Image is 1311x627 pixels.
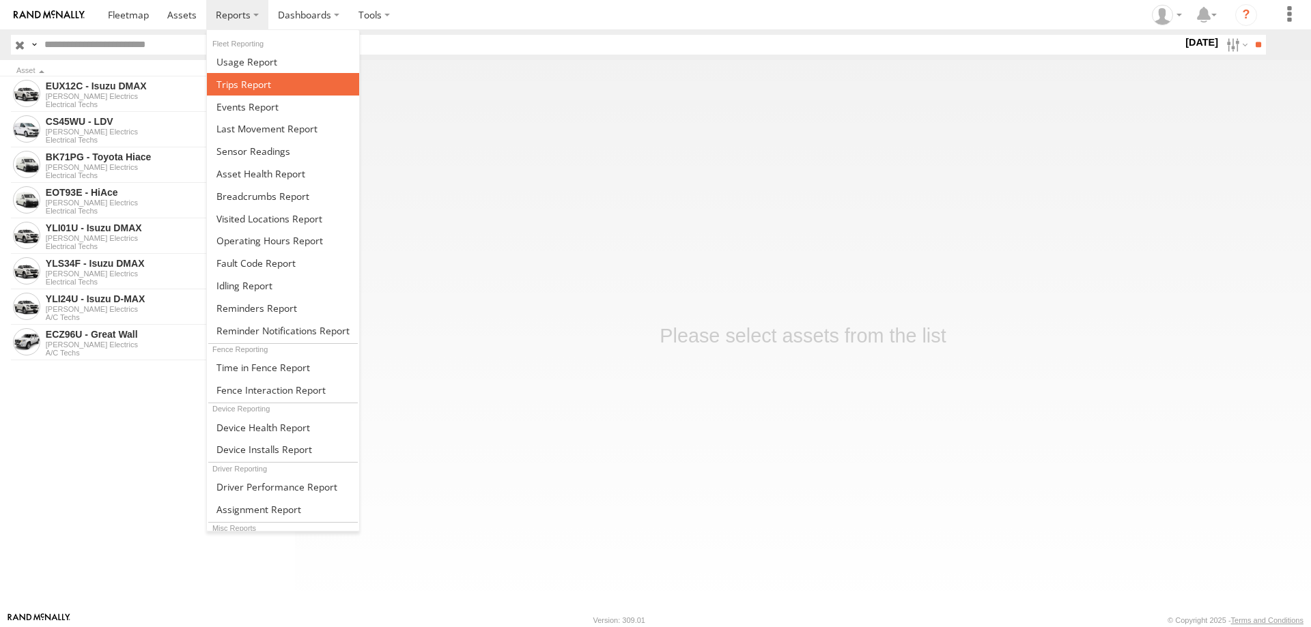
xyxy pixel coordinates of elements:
a: Time in Fences Report [207,356,359,379]
a: Last Movement Report [207,117,359,140]
div: [PERSON_NAME] Electrics [46,199,274,207]
a: Device Health Report [207,416,359,439]
label: [DATE] [1183,35,1221,50]
div: Electrical Techs [46,171,274,179]
div: A/C Techs [46,313,274,321]
a: Device Installs Report [207,438,359,461]
div: Electrical Techs [46,100,274,108]
div: [PERSON_NAME] Electrics [46,128,274,136]
div: YLS34F - Isuzu DMAX - View Asset History [46,257,274,269]
div: Electrical Techs [46,242,274,250]
a: Idling Report [207,274,359,297]
div: Click to Sort [16,68,273,74]
a: Service Reminder Notifications Report [207,319,359,342]
a: Fence Interaction Report [207,379,359,401]
div: [PERSON_NAME] Electrics [46,340,274,349]
div: [PERSON_NAME] Electrics [46,92,274,100]
label: Search Query [29,35,40,55]
a: Driver Performance Report [207,476,359,498]
div: A/C Techs [46,349,274,357]
a: Visit our Website [8,613,70,627]
div: [PERSON_NAME] Electrics [46,163,274,171]
a: Terms and Conditions [1231,616,1303,624]
div: EOT93E - HiAce - View Asset History [46,186,274,199]
div: © Copyright 2025 - [1168,616,1303,624]
div: YLI24U - Isuzu D-MAX - View Asset History [46,293,274,305]
a: Sensor Readings [207,140,359,162]
div: Electrical Techs [46,278,274,286]
div: Electrical Techs [46,136,274,144]
div: CS45WU - LDV - View Asset History [46,115,274,128]
div: EUX12C - Isuzu DMAX - View Asset History [46,80,274,92]
i: ? [1235,4,1257,26]
a: Fault Code Report [207,252,359,274]
a: Asset Operating Hours Report [207,229,359,252]
img: rand-logo.svg [14,10,85,20]
div: YLI01U - Isuzu DMAX - View Asset History [46,222,274,234]
div: Electrical Techs [46,207,274,215]
a: Trips Report [207,73,359,96]
div: Version: 309.01 [593,616,645,624]
a: Assignment Report [207,498,359,521]
div: [PERSON_NAME] Electrics [46,234,274,242]
a: Breadcrumbs Report [207,185,359,207]
div: Tom Tozer [1147,5,1187,25]
div: ECZ96U - Great Wall - View Asset History [46,328,274,340]
div: BK71PG - Toyota Hiace - View Asset History [46,151,274,163]
div: [PERSON_NAME] Electrics [46,305,274,313]
a: Full Events Report [207,96,359,118]
a: Visited Locations Report [207,207,359,230]
a: Asset Health Report [207,162,359,185]
label: Search Filter Options [1221,35,1250,55]
div: [PERSON_NAME] Electrics [46,269,274,278]
a: Reminders Report [207,297,359,319]
a: Usage Report [207,50,359,73]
